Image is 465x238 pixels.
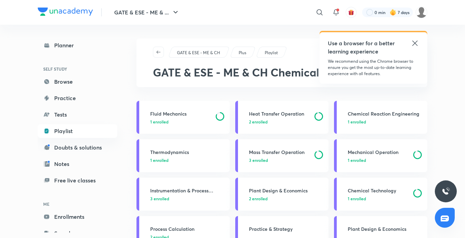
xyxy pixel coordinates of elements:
h3: Heat Transfer Operation [249,110,310,117]
h3: Plant Design & Economics [249,187,324,194]
span: 2 enrolled [249,195,267,202]
a: Company Logo [38,8,93,17]
span: 3 enrolled [249,157,268,163]
p: Playlist [265,50,278,56]
h3: Plant Design & Economics [348,225,423,233]
a: Enrollments [38,210,117,224]
h3: Process Calculation [150,225,226,233]
a: Free live classes [38,174,117,187]
span: 2 enrolled [249,119,267,125]
h3: Fluid Mechanics [150,110,212,117]
a: Doubts & solutions [38,141,117,154]
a: Heat Transfer Operation2 enrolled [235,101,329,134]
a: GATE & ESE - ME & CH [176,50,222,56]
span: 1 enrolled [348,195,366,202]
span: GATE & ESE - ME & CH Chemical Engineering [153,65,384,80]
h6: ME [38,198,117,210]
img: avatar [348,9,354,15]
p: GATE & ESE - ME & CH [177,50,220,56]
p: We recommend using the Chrome browser to ensure you get the most up-to-date learning experience w... [328,58,419,77]
img: streak [390,9,396,16]
a: Notes [38,157,117,171]
span: 1 enrolled [348,157,366,163]
span: 1 enrolled [348,119,366,125]
a: Mechanical Operation1 enrolled [334,139,427,172]
h3: Chemical Technology [348,187,409,194]
a: Practice [38,91,117,105]
img: Company Logo [38,8,93,16]
a: Instrumentation & Process Control3 enrolled [136,178,230,211]
h6: SELF STUDY [38,63,117,75]
a: Plus [238,50,248,56]
a: Playlist [264,50,279,56]
h3: Chemical Reaction Engineering [348,110,423,117]
h3: Instrumentation & Process Control [150,187,226,194]
a: Tests [38,108,117,121]
a: Chemical Technology1 enrolled [334,178,427,211]
a: Fluid Mechanics1 enrolled [136,101,230,134]
h3: Mechanical Operation [348,148,409,156]
a: Chemical Reaction Engineering1 enrolled [334,101,427,134]
h3: Thermodynamics [150,148,226,156]
h3: Practice & Strategy [249,225,324,233]
p: Plus [239,50,246,56]
a: Plant Design & Economics2 enrolled [235,178,329,211]
a: Planner [38,38,117,52]
span: 3 enrolled [150,195,169,202]
h5: Use a browser for a better learning experience [328,39,396,56]
a: Thermodynamics1 enrolled [136,139,230,172]
span: 1 enrolled [150,119,168,125]
a: Mass Transfer Operation3 enrolled [235,139,329,172]
a: Browse [38,75,117,88]
a: Playlist [38,124,117,138]
h3: Mass Transfer Operation [249,148,310,156]
span: 1 enrolled [150,157,168,163]
button: GATE & ESE - ME & ... [110,5,184,19]
img: Mujtaba Ahsan [416,7,427,18]
img: ttu [442,187,450,195]
button: avatar [346,7,357,18]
